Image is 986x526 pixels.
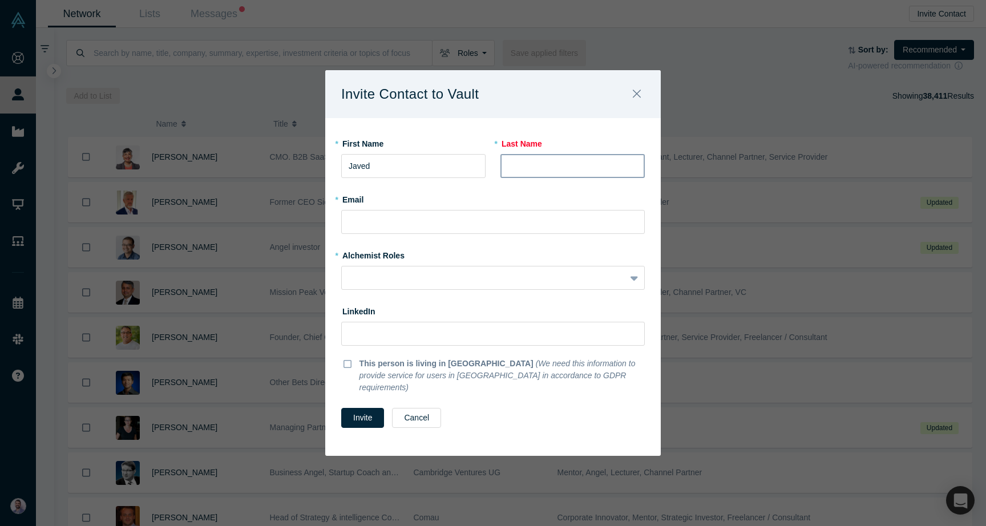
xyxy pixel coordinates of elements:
[341,82,499,106] h1: Invite Contact to Vault
[625,82,649,107] button: Close
[359,359,534,368] b: This person is living in [GEOGRAPHIC_DATA]
[341,134,486,150] label: First Name
[341,190,645,206] label: Email
[341,408,384,428] button: Invite
[359,359,636,392] i: (We need this information to provide service for users in [GEOGRAPHIC_DATA] in accordance to GDPR...
[392,408,441,428] button: Cancel
[341,246,645,262] label: Alchemist Roles
[500,134,645,150] label: Last Name
[341,302,375,318] label: LinkedIn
